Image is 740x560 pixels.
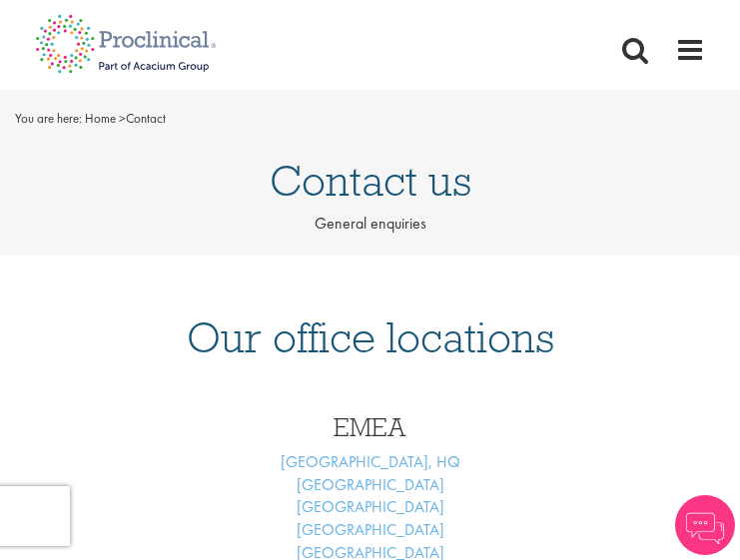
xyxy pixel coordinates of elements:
[297,474,444,495] a: [GEOGRAPHIC_DATA]
[281,451,460,472] a: [GEOGRAPHIC_DATA], HQ
[15,110,82,127] span: You are here:
[30,315,710,359] h1: Our office locations
[297,496,444,517] a: [GEOGRAPHIC_DATA]
[675,495,735,555] img: Chatbot
[297,519,444,540] a: [GEOGRAPHIC_DATA]
[30,414,710,440] h3: EMEA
